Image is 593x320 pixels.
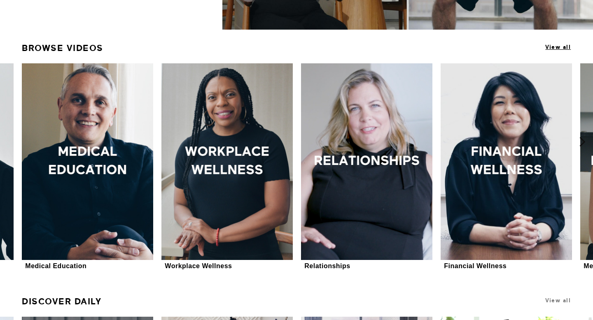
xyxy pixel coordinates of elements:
a: Browse Videos [22,39,103,57]
a: Medical EducationMedical Education [22,63,153,271]
div: Financial Wellness [444,262,507,270]
div: Relationships [304,262,350,270]
a: RelationshipsRelationships [301,63,432,271]
div: Medical Education [25,262,86,270]
a: View all [545,44,571,50]
a: Workplace WellnessWorkplace Wellness [161,63,293,271]
a: Discover Daily [22,293,101,310]
a: Financial WellnessFinancial Wellness [441,63,572,271]
div: Workplace Wellness [165,262,232,270]
a: View all [545,297,571,304]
